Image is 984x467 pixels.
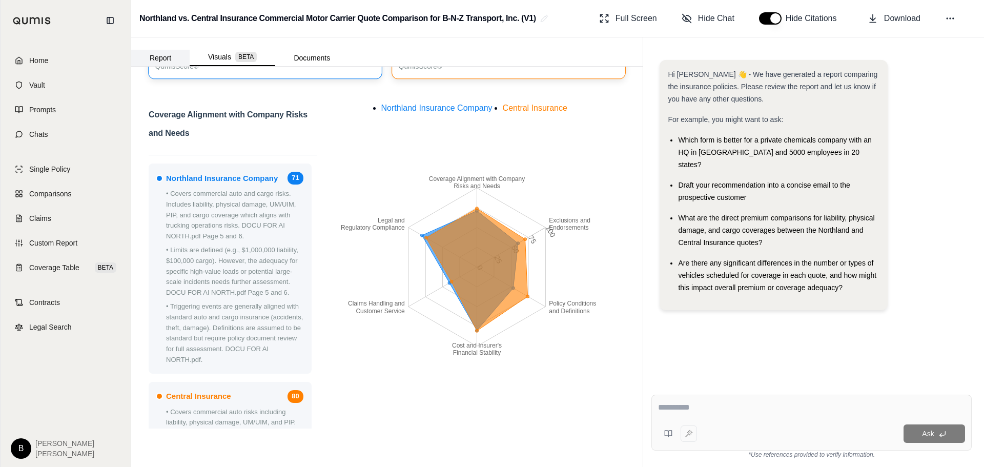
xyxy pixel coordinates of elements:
[35,449,94,459] span: [PERSON_NAME]
[678,214,874,247] span: What are the direct premium comparisons for liability, physical damage, and cargo coverages betwe...
[13,17,51,25] img: Qumis Logo
[864,8,925,29] button: Download
[786,12,843,25] span: Hide Citations
[7,49,125,72] a: Home
[668,70,877,103] span: Hi [PERSON_NAME] 👋 - We have generated a report comparing the insurance policies. Please review t...
[341,224,405,231] tspan: Regulatory Compliance
[454,182,500,190] tspan: Risks and Needs
[7,158,125,180] a: Single Policy
[149,106,317,149] h2: Coverage Alignment with Company Risks and Needs
[348,300,405,308] tspan: Claims Handling and
[378,217,405,224] tspan: Legal and
[616,12,657,25] span: Full Screen
[29,213,51,224] span: Claims
[29,129,48,139] span: Chats
[7,232,125,254] a: Custom Report
[29,105,56,115] span: Prompts
[678,8,739,29] button: Hide Chat
[549,300,596,308] tspan: Policy Conditions
[29,297,60,308] span: Contracts
[235,52,257,62] span: BETA
[453,349,501,356] tspan: Financial Stability
[29,238,77,248] span: Custom Report
[7,316,125,338] a: Legal Search
[190,49,275,66] button: Visuals
[922,430,934,438] span: Ask
[35,438,94,449] span: [PERSON_NAME]
[452,342,502,349] tspan: Cost and Insurer's
[527,234,538,246] tspan: 75
[7,182,125,205] a: Comparisons
[166,407,303,450] p: • Covers commercial auto risks including liability, physical damage, UM/UIM, and PIP. Includes ca...
[549,217,590,224] tspan: Exclusions and
[884,12,920,25] span: Download
[29,80,45,90] span: Vault
[166,390,231,402] span: Central Insurance
[651,451,972,459] div: *Use references provided to verify information.
[29,189,71,199] span: Comparisons
[166,301,303,366] p: • Triggering events are generally aligned with standard auto and cargo insurance (accidents, thef...
[668,115,783,124] span: For example, you might want to ask:
[131,50,190,66] button: Report
[698,12,734,25] span: Hide Chat
[29,322,72,332] span: Legal Search
[381,104,493,112] span: Northland Insurance Company
[678,181,850,201] span: Draft your recommendation into a concise email to the prospective customer
[7,291,125,314] a: Contracts
[155,62,376,72] div: QumisScore®
[11,438,31,459] div: B
[166,245,303,298] p: • Limits are defined (e.g., $1,000,000 liability, $100,000 cargo). However, the adequacy for spec...
[29,55,48,66] span: Home
[549,224,588,231] tspan: Endorsements
[166,172,278,185] span: Northland Insurance Company
[549,308,589,315] tspan: and Definitions
[7,207,125,230] a: Claims
[139,9,536,28] h2: Northland vs. Central Insurance Commercial Motor Carrier Quote Comparison for B-N-Z Transport, In...
[503,104,567,112] span: Central Insurance
[29,164,70,174] span: Single Policy
[29,262,79,273] span: Coverage Table
[166,189,303,242] p: • Covers commercial auto and cargo risks. Includes liability, physical damage, UM/UIM, PIP, and c...
[429,175,525,182] tspan: Coverage Alignment with Company
[102,12,118,29] button: Collapse sidebar
[595,8,661,29] button: Full Screen
[95,262,116,273] span: BETA
[7,123,125,146] a: Chats
[678,259,876,292] span: Are there any significant differences in the number or types of vehicles scheduled for coverage i...
[356,308,405,315] tspan: Customer Service
[544,225,557,239] tspan: 100
[7,98,125,121] a: Prompts
[288,172,303,185] span: 71
[288,390,303,403] span: 80
[678,136,871,169] span: Which form is better for a private chemicals company with an HQ in [GEOGRAPHIC_DATA] and 5000 emp...
[275,50,348,66] button: Documents
[7,256,125,279] a: Coverage TableBETA
[904,424,965,443] button: Ask
[7,74,125,96] a: Vault
[399,62,619,72] div: QumisScore®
